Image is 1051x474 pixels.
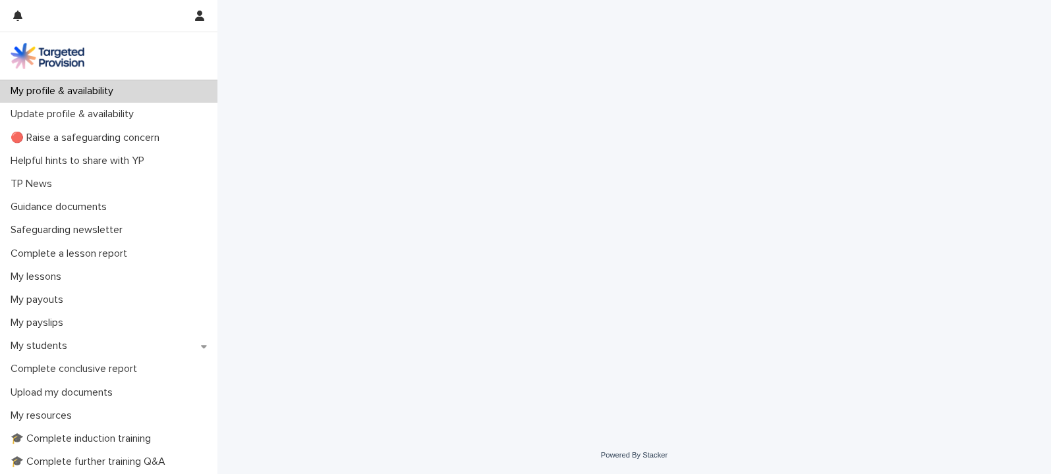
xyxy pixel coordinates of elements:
p: Guidance documents [5,201,117,213]
p: TP News [5,178,63,190]
p: 🎓 Complete further training Q&A [5,456,176,468]
p: Update profile & availability [5,108,144,120]
p: My lessons [5,271,72,283]
p: Safeguarding newsletter [5,224,133,236]
p: My students [5,340,78,352]
p: 🔴 Raise a safeguarding concern [5,132,170,144]
p: Upload my documents [5,386,123,399]
p: Complete a lesson report [5,248,138,260]
p: My payouts [5,294,74,306]
p: Helpful hints to share with YP [5,155,155,167]
p: 🎓 Complete induction training [5,433,161,445]
p: My payslips [5,317,74,329]
a: Powered By Stacker [601,451,668,459]
p: Complete conclusive report [5,363,148,375]
p: My resources [5,409,82,422]
p: My profile & availability [5,85,124,97]
img: M5nRWzHhSzIhMunXDL62 [11,43,84,69]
